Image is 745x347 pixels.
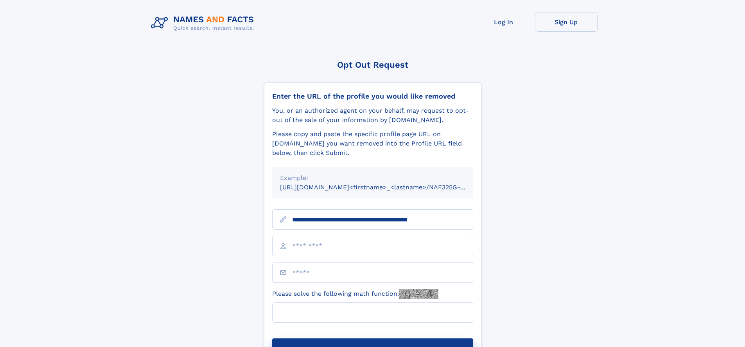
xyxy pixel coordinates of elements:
small: [URL][DOMAIN_NAME]<firstname>_<lastname>/NAF325G-xxxxxxxx [280,183,488,191]
div: Enter the URL of the profile you would like removed [272,92,473,101]
a: Sign Up [535,13,598,32]
div: You, or an authorized agent on your behalf, may request to opt-out of the sale of your informatio... [272,106,473,125]
a: Log In [472,13,535,32]
img: Logo Names and Facts [148,13,260,34]
div: Opt Out Request [264,60,481,70]
label: Please solve the following math function: [272,289,438,299]
div: Example: [280,173,465,183]
div: Please copy and paste the specific profile page URL on [DOMAIN_NAME] you want removed into the Pr... [272,129,473,158]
